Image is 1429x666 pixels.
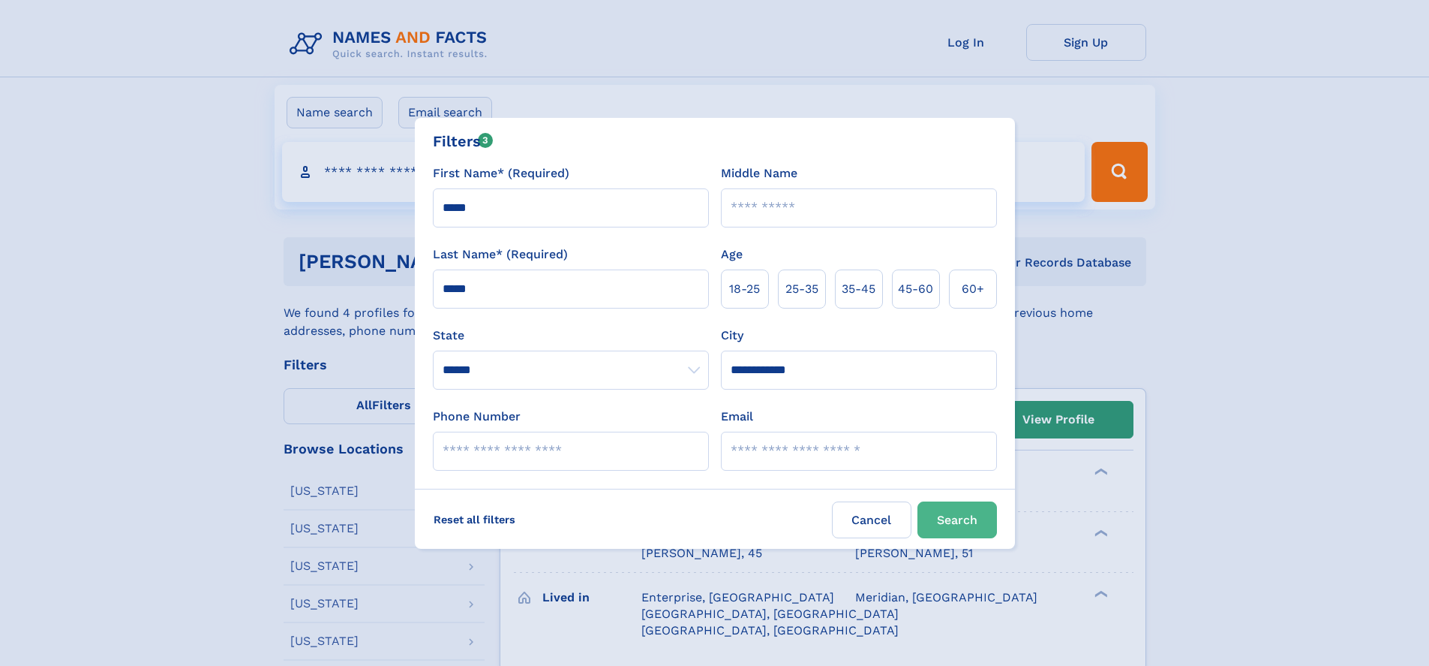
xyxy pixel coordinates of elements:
[433,246,568,264] label: Last Name* (Required)
[721,327,743,345] label: City
[433,327,709,345] label: State
[842,280,875,298] span: 35‑45
[729,280,760,298] span: 18‑25
[962,280,984,298] span: 60+
[917,502,997,538] button: Search
[721,408,753,426] label: Email
[721,246,743,264] label: Age
[832,502,911,538] label: Cancel
[433,130,494,152] div: Filters
[433,164,569,182] label: First Name* (Required)
[433,408,521,426] label: Phone Number
[424,502,525,538] label: Reset all filters
[721,164,797,182] label: Middle Name
[898,280,933,298] span: 45‑60
[785,280,818,298] span: 25‑35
